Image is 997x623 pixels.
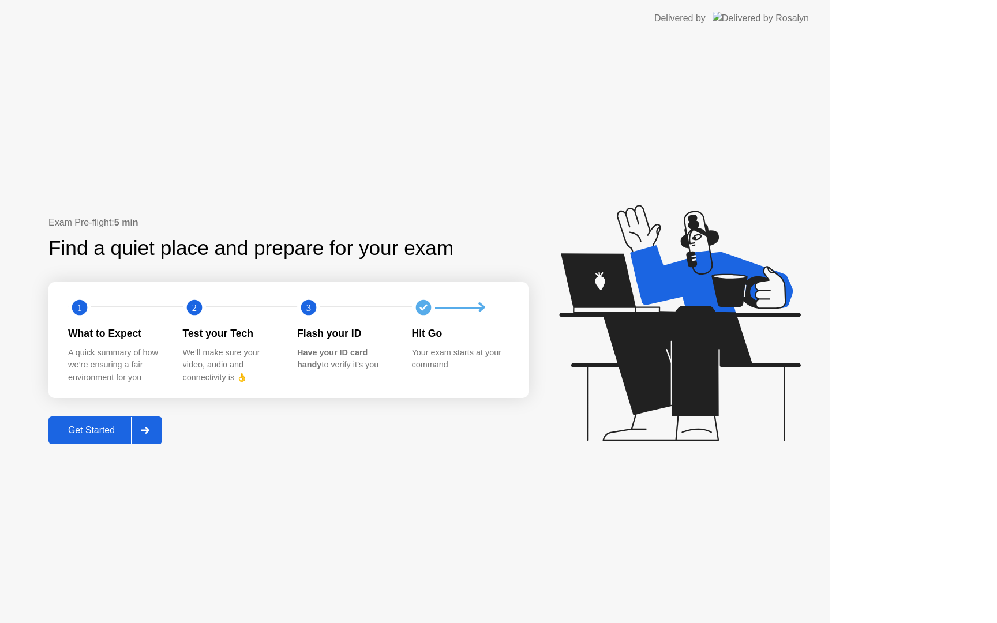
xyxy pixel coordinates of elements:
[306,302,311,313] text: 3
[68,326,164,341] div: What to Expect
[654,12,706,25] div: Delivered by
[412,326,508,341] div: Hit Go
[52,425,131,436] div: Get Started
[77,302,82,313] text: 1
[48,216,529,230] div: Exam Pre-flight:
[297,326,393,341] div: Flash your ID
[412,347,508,371] div: Your exam starts at your command
[183,347,279,384] div: We’ll make sure your video, audio and connectivity is 👌
[297,347,393,371] div: to verify it’s you
[192,302,196,313] text: 2
[297,348,368,370] b: Have your ID card handy
[713,12,809,25] img: Delivered by Rosalyn
[68,347,164,384] div: A quick summary of how we’re ensuring a fair environment for you
[48,416,162,444] button: Get Started
[114,217,138,227] b: 5 min
[48,233,455,264] div: Find a quiet place and prepare for your exam
[183,326,279,341] div: Test your Tech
